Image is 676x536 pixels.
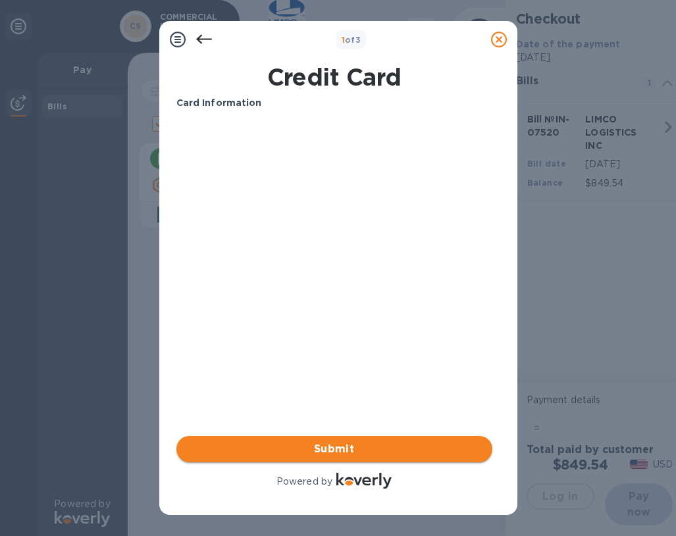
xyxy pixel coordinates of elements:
button: Submit [176,436,492,462]
p: Powered by [276,475,332,489]
span: 1 [342,35,345,45]
b: Card Information [176,97,262,108]
h1: Credit Card [171,63,498,91]
img: Logo [336,473,392,489]
iframe: Your browser does not support iframes [176,121,492,318]
span: Submit [187,441,482,457]
b: of 3 [342,35,361,45]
